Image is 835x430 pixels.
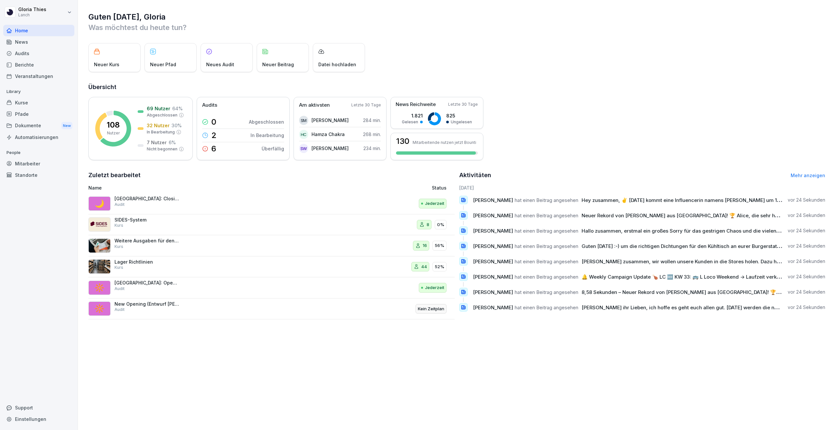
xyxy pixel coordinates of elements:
h3: 130 [396,137,409,145]
p: vor 24 Sekunden [788,197,825,203]
h2: Übersicht [88,83,825,92]
p: Was möchtest du heute tun? [88,22,825,33]
h2: Aktivitäten [459,171,491,180]
p: In Bearbeitung [250,132,284,139]
a: Berichte [3,59,74,70]
a: News [3,36,74,48]
span: hat einen Beitrag angesehen [515,304,578,311]
div: Dokumente [3,120,74,132]
a: Lager RichtlinienKurs4452% [88,256,455,278]
p: 6 [211,145,216,153]
p: 🔆 [95,282,104,294]
p: Lanch [18,13,46,17]
p: 8 [427,222,429,228]
p: 284 min. [363,117,381,124]
img: gjjlzyzklkomauxnabzwgl4y.png [88,238,111,253]
p: vor 24 Sekunden [788,243,825,249]
p: Nutzer [107,130,120,136]
a: Kurse [3,97,74,108]
p: Nicht begonnen [147,146,177,152]
p: 16 [423,242,427,249]
p: [PERSON_NAME] [311,117,349,124]
p: Hamza Chakra [311,131,345,138]
a: 🌙[GEOGRAPHIC_DATA]: ClosingAuditJederzeit [88,193,455,214]
p: [GEOGRAPHIC_DATA]: Opening [114,280,180,286]
span: [PERSON_NAME] [473,243,513,249]
a: SIDES-SystemKurs80% [88,214,455,236]
a: Veranstaltungen [3,70,74,82]
a: Home [3,25,74,36]
a: Mitarbeiter [3,158,74,169]
p: Audits [202,101,217,109]
p: vor 24 Sekunden [788,212,825,219]
a: Automatisierungen [3,131,74,143]
p: 268 min. [363,131,381,138]
p: Name [88,184,322,191]
span: hat einen Beitrag angesehen [515,274,578,280]
p: Kurs [114,244,123,250]
p: Lager Richtlinien [114,259,180,265]
p: Abgeschlossen [249,118,284,125]
span: [PERSON_NAME] [473,258,513,265]
p: People [3,147,74,158]
img: dxp6s89mgihow8pv4ecb2jfk.png [88,217,111,232]
p: vor 24 Sekunden [788,273,825,280]
p: 🌙 [95,198,104,209]
p: Letzte 30 Tage [351,102,381,108]
a: Mehr anzeigen [791,173,825,178]
span: Hallo zusammen, erstmal ein großes Sorry für das gestrigen Chaos und die vielen Nachrichten – wir w [582,228,824,234]
h2: Zuletzt bearbeitet [88,171,455,180]
p: New Opening (Entwurf [PERSON_NAME]) [114,301,180,307]
p: Letzte 30 Tage [448,101,478,107]
p: vor 24 Sekunden [788,304,825,311]
p: 0 [211,118,216,126]
span: hat einen Beitrag angesehen [515,243,578,249]
h1: Guten [DATE], Gloria [88,12,825,22]
p: 825 [446,112,472,119]
p: 234 min. [363,145,381,152]
span: hat einen Beitrag angesehen [515,212,578,219]
p: 32 Nutzer [147,122,170,129]
a: Pfade [3,108,74,120]
span: hat einen Beitrag angesehen [515,258,578,265]
span: [PERSON_NAME] [473,304,513,311]
p: Neuer Pfad [150,61,176,68]
span: [PERSON_NAME] [473,228,513,234]
h6: [DATE] [459,184,826,191]
p: Mitarbeitende nutzen jetzt Bounti [413,140,476,145]
p: Überfällig [262,145,284,152]
p: 2 [211,131,217,139]
p: In Bearbeitung [147,129,175,135]
p: 30 % [172,122,182,129]
p: [GEOGRAPHIC_DATA]: Closing [114,196,180,202]
p: Datei hochladen [318,61,356,68]
a: Audits [3,48,74,59]
p: vor 24 Sekunden [788,289,825,295]
p: Library [3,86,74,97]
p: News Reichweite [396,101,436,108]
p: Audit [114,202,125,207]
p: 6 % [169,139,176,146]
div: SW [299,144,308,153]
p: 69 Nutzer [147,105,170,112]
a: DokumenteNew [3,120,74,132]
div: Support [3,402,74,413]
p: 7 Nutzer [147,139,167,146]
p: Neues Audit [206,61,234,68]
p: Kurs [114,265,123,270]
span: Guten [DATE] :-) um die richtigen Dichtungen für den Kühltisch an eurer Burgerstation zu bestellen [582,243,814,249]
span: [PERSON_NAME] [473,197,513,203]
a: 🔆New Opening (Entwurf [PERSON_NAME])AuditKein Zeitplan [88,299,455,320]
div: Standorte [3,169,74,181]
p: vor 24 Sekunden [788,227,825,234]
div: Einstellungen [3,413,74,425]
span: hat einen Beitrag angesehen [515,289,578,295]
span: [PERSON_NAME] [473,289,513,295]
p: 56% [435,242,444,249]
a: Weitere Ausgaben für den StoreKurs1656% [88,235,455,256]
